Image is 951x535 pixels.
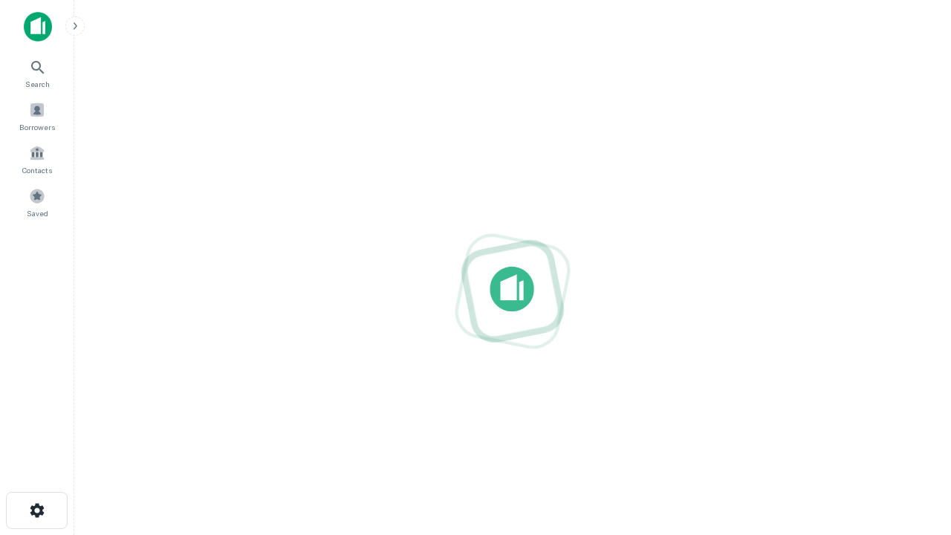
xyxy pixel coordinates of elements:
a: Search [4,53,70,93]
a: Contacts [4,139,70,179]
a: Saved [4,182,70,222]
img: capitalize-icon.png [24,12,52,42]
span: Search [25,78,50,90]
a: Borrowers [4,96,70,136]
span: Borrowers [19,121,55,133]
span: Saved [27,207,48,219]
iframe: Chat Widget [877,416,951,487]
span: Contacts [22,164,52,176]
